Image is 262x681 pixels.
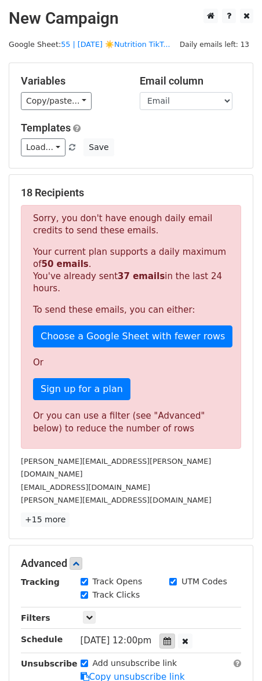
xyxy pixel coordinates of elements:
span: Daily emails left: 13 [176,38,253,51]
h5: 18 Recipients [21,186,241,199]
button: Save [83,138,114,156]
p: Or [33,357,229,369]
div: Or you can use a filter (see "Advanced" below) to reduce the number of rows [33,409,229,435]
label: UTM Codes [181,576,227,588]
h2: New Campaign [9,9,253,28]
p: Sorry, you don't have enough daily email credits to send these emails. [33,213,229,237]
h5: Advanced [21,557,241,570]
label: Track Clicks [93,589,140,601]
a: Sign up for a plan [33,378,130,400]
small: Google Sheet: [9,40,170,49]
a: Copy/paste... [21,92,92,110]
h5: Email column [140,75,241,87]
a: 55 | [DATE] ☀️Nutrition TikT... [61,40,170,49]
span: [DATE] 12:00pm [81,635,152,646]
strong: 37 emails [118,271,165,281]
a: +15 more [21,512,70,527]
h5: Variables [21,75,122,87]
small: [PERSON_NAME][EMAIL_ADDRESS][DOMAIN_NAME] [21,496,212,504]
strong: Filters [21,613,50,623]
strong: Schedule [21,635,63,644]
small: [PERSON_NAME][EMAIL_ADDRESS][PERSON_NAME][DOMAIN_NAME] [21,457,211,479]
strong: 50 emails [41,259,88,269]
a: Daily emails left: 13 [176,40,253,49]
strong: Tracking [21,577,60,587]
a: Templates [21,122,71,134]
iframe: Chat Widget [204,625,262,681]
label: Track Opens [93,576,143,588]
small: [EMAIL_ADDRESS][DOMAIN_NAME] [21,483,150,492]
label: Add unsubscribe link [93,657,177,669]
a: Load... [21,138,65,156]
p: Your current plan supports a daily maximum of . You've already sent in the last 24 hours. [33,246,229,295]
a: Choose a Google Sheet with fewer rows [33,325,232,347]
p: To send these emails, you can either: [33,304,229,316]
strong: Unsubscribe [21,659,78,668]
